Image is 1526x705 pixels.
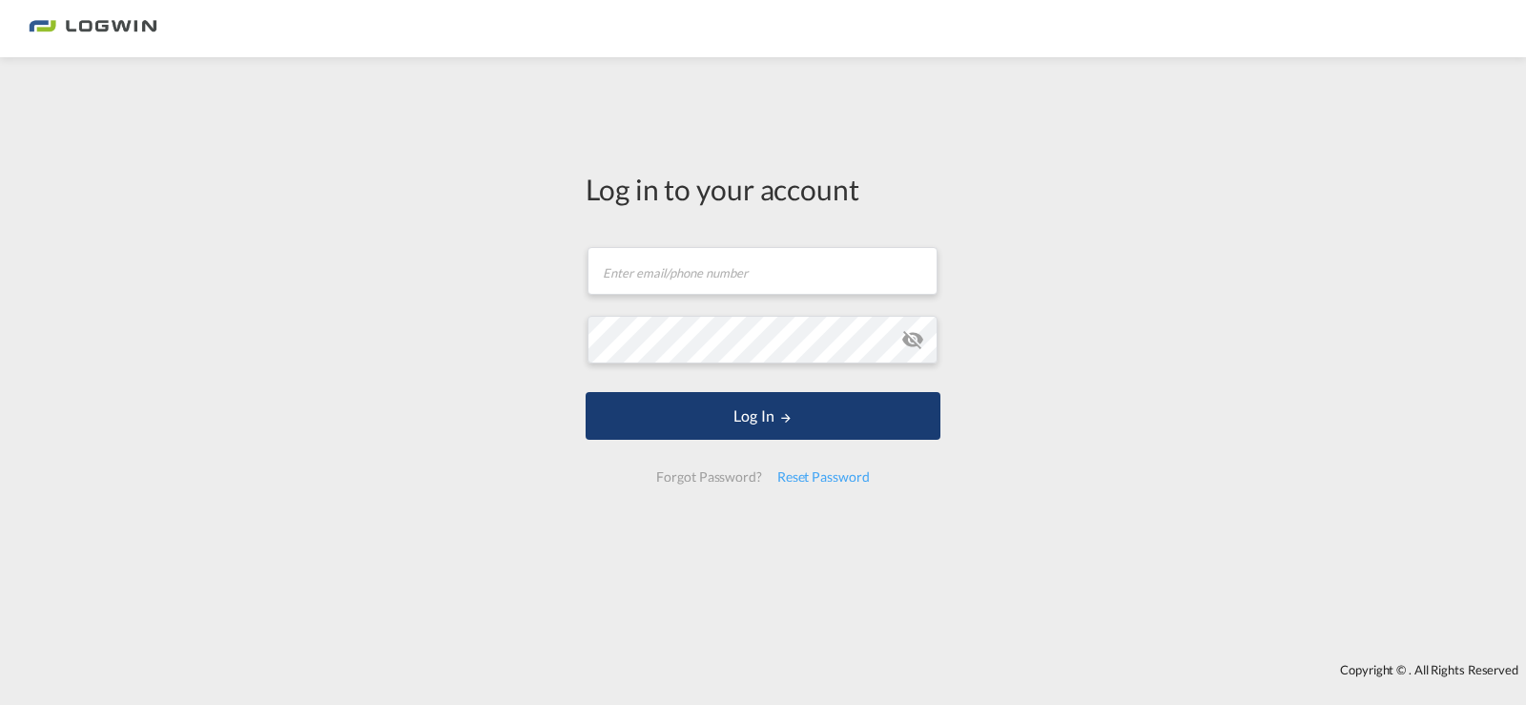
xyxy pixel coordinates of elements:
[588,247,938,295] input: Enter email/phone number
[586,169,940,209] div: Log in to your account
[649,460,769,494] div: Forgot Password?
[586,392,940,440] button: LOGIN
[901,328,924,351] md-icon: icon-eye-off
[770,460,877,494] div: Reset Password
[29,8,157,51] img: bc73a0e0d8c111efacd525e4c8ad7d32.png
